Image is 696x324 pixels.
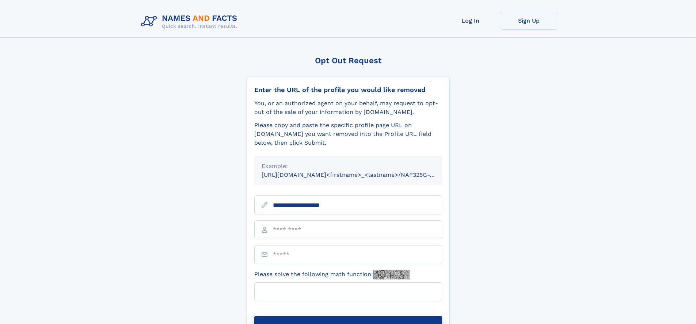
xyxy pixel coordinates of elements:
img: Logo Names and Facts [138,12,243,31]
a: Sign Up [500,12,558,30]
div: You, or an authorized agent on your behalf, may request to opt-out of the sale of your informatio... [254,99,442,117]
div: Please copy and paste the specific profile page URL on [DOMAIN_NAME] you want removed into the Pr... [254,121,442,147]
small: [URL][DOMAIN_NAME]<firstname>_<lastname>/NAF325G-xxxxxxxx [262,171,456,178]
label: Please solve the following math function: [254,270,410,279]
div: Enter the URL of the profile you would like removed [254,86,442,94]
a: Log In [441,12,500,30]
div: Example: [262,162,435,171]
div: Opt Out Request [247,56,450,65]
